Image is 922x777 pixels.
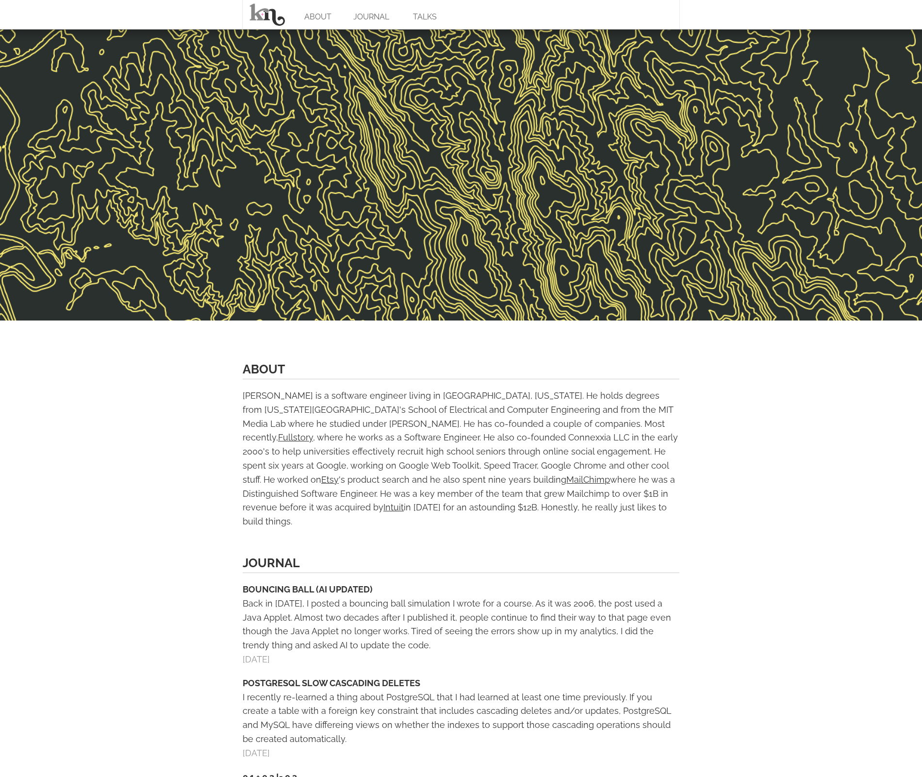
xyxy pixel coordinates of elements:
div: I recently re-learned a thing about PostgreSQL that I had learned at least one time previously. I... [243,691,679,746]
div: Back in [DATE], I posted a bouncing ball simulation I wrote for a course. As it was 2006, the pos... [243,597,679,653]
a: ABOUT [243,362,285,376]
a: [DATE] [243,748,270,758]
a: [DATE] [243,654,270,664]
a: Etsy [321,474,339,485]
a: Intuit [383,502,404,512]
a: BOUNCING BALL (AI UPDATED) [243,584,373,594]
a: JOURNAL [243,556,300,570]
div: [PERSON_NAME] is a software engineer living in [GEOGRAPHIC_DATA], [US_STATE]. He holds degrees fr... [243,389,679,529]
a: Fullstory [278,432,313,442]
a: MailChimp [566,474,610,485]
a: POSTGRESQL SLOW CASCADING DELETES [243,678,420,688]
